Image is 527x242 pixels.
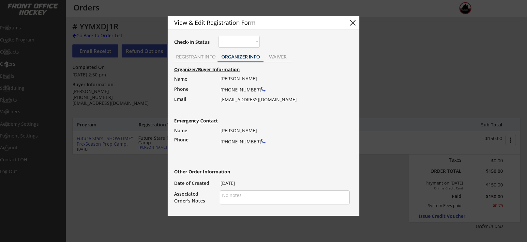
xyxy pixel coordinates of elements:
div: Name Phone [174,126,214,144]
div: [PERSON_NAME] [PHONE_NUMBER] [EMAIL_ADDRESS][DOMAIN_NAME] [220,74,345,104]
div: WAIVER [263,55,292,59]
div: Date of Created [174,179,214,188]
div: View & Edit Registration Form [174,20,337,25]
div: ORGANIZER INFO [218,55,263,59]
button: close [348,18,358,28]
div: Associated Order's Notes [174,190,214,204]
div: Other Order Information [174,169,254,174]
div: [PERSON_NAME] [PHONE_NUMBER] [220,126,345,165]
div: Check-In Status [174,40,211,44]
div: Organizer/Buyer Information [174,67,313,72]
div: [DATE] [220,179,345,188]
div: Emergency Contact [174,119,224,123]
div: Name Phone Email [174,74,214,114]
div: REGISTRANT INFO [174,55,218,59]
